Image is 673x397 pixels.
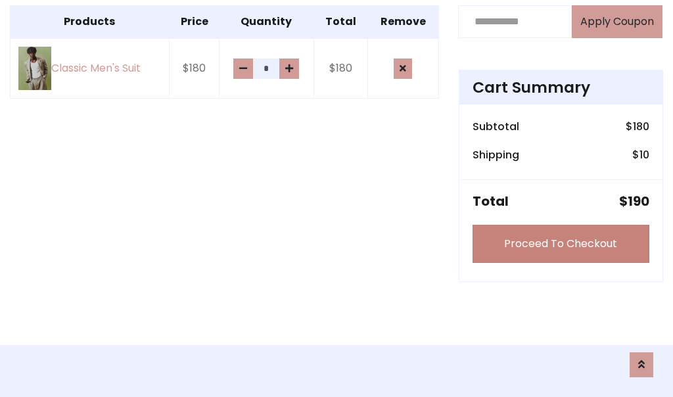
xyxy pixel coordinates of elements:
[313,5,367,38] th: Total
[619,193,649,209] h5: $
[473,120,519,133] h6: Subtotal
[169,5,220,38] th: Price
[572,5,662,38] button: Apply Coupon
[367,5,438,38] th: Remove
[473,78,649,97] h4: Cart Summary
[220,5,313,38] th: Quantity
[18,47,161,91] a: Classic Men's Suit
[628,192,649,210] span: 190
[473,225,649,263] a: Proceed To Checkout
[632,149,649,161] h6: $
[473,193,509,209] h5: Total
[473,149,519,161] h6: Shipping
[633,119,649,134] span: 180
[11,5,170,38] th: Products
[169,38,220,99] td: $180
[313,38,367,99] td: $180
[626,120,649,133] h6: $
[639,147,649,162] span: 10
